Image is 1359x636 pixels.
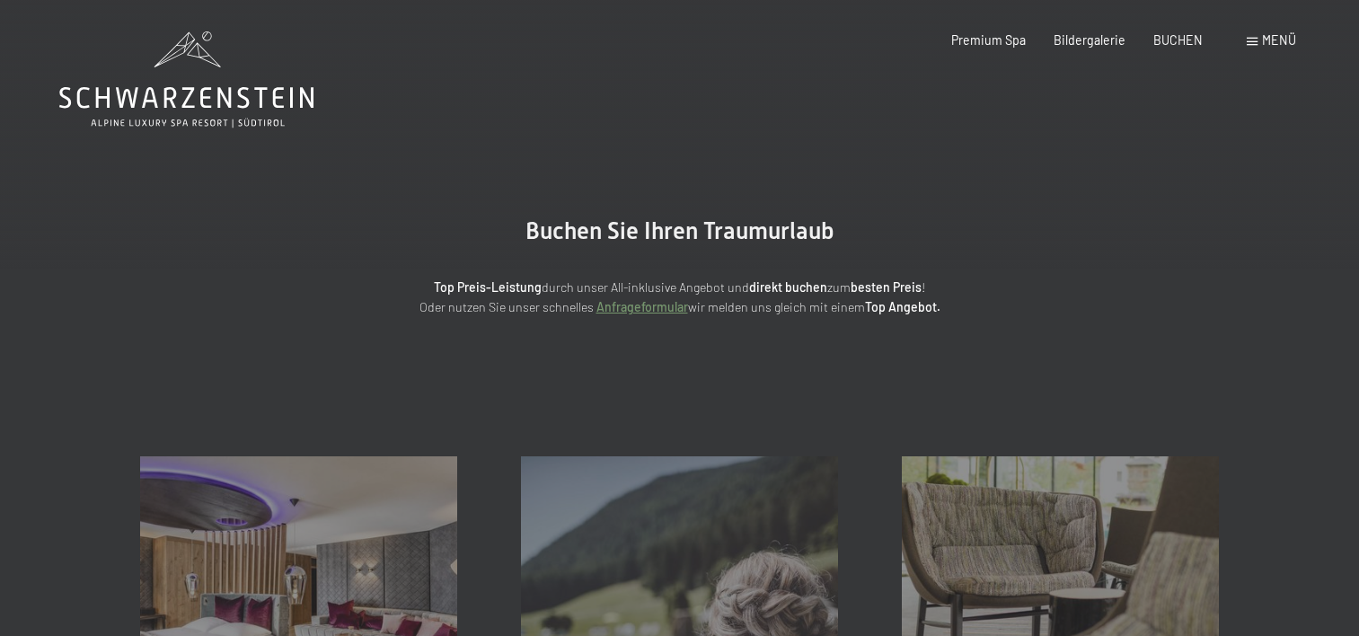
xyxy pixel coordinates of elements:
[1262,32,1296,48] span: Menü
[749,279,827,295] strong: direkt buchen
[1153,32,1203,48] a: BUCHEN
[1054,32,1125,48] a: Bildergalerie
[434,279,542,295] strong: Top Preis-Leistung
[851,279,922,295] strong: besten Preis
[865,299,940,314] strong: Top Angebot.
[951,32,1026,48] a: Premium Spa
[285,278,1075,318] p: durch unser All-inklusive Angebot und zum ! Oder nutzen Sie unser schnelles wir melden uns gleich...
[525,217,834,244] span: Buchen Sie Ihren Traumurlaub
[596,299,688,314] a: Anfrageformular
